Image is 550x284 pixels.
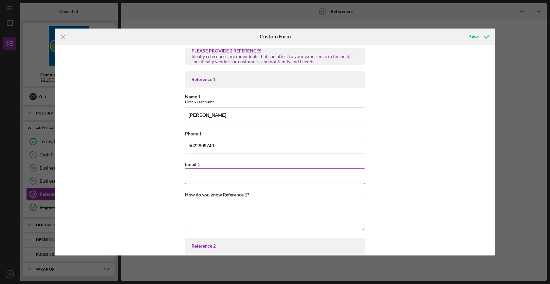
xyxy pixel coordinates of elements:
div: PLEASE PROVIDE 2 REFERENCES [192,48,358,53]
label: Phone 1 [185,131,202,136]
div: Reference 1 [192,77,358,82]
label: Email 1 [185,161,200,167]
label: Name 1 [185,94,201,99]
div: Ideally references are individuals that can attest to your experience in the field, specifically ... [192,54,358,64]
div: Reference 2 [192,243,358,249]
div: Save [469,30,479,43]
div: First & Last Name [185,99,365,104]
label: How do you know Reference 1? [185,192,249,197]
button: Save [463,30,495,43]
h6: Custom Form [260,33,291,39]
